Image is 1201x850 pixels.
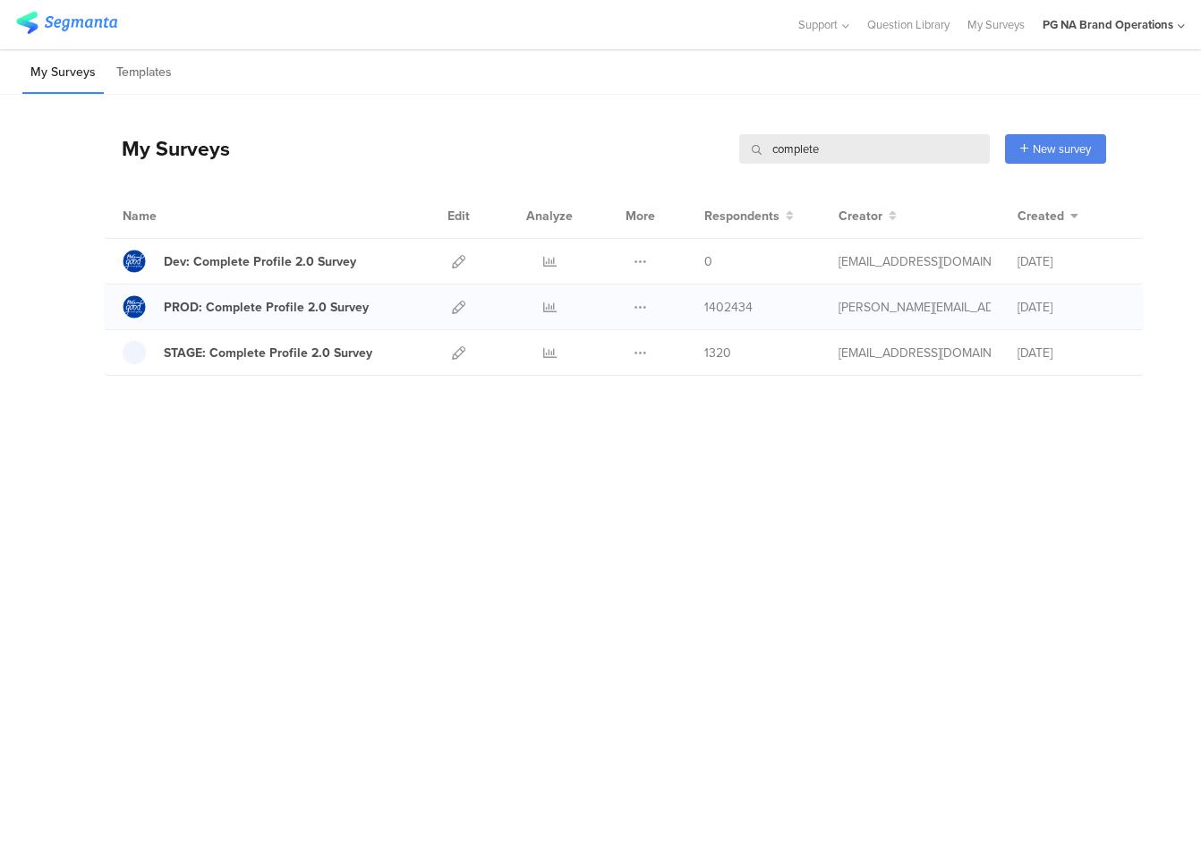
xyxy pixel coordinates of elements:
[739,134,990,164] input: Survey Name, Creator...
[164,298,369,317] div: PROD: Complete Profile 2.0 Survey
[164,252,356,271] div: Dev: Complete Profile 2.0 Survey
[704,344,731,362] span: 1320
[1018,207,1078,225] button: Created
[1018,207,1064,225] span: Created
[704,207,794,225] button: Respondents
[839,207,897,225] button: Creator
[621,193,660,238] div: More
[16,12,117,34] img: segmanta logo
[704,252,712,271] span: 0
[108,52,180,94] li: Templates
[839,298,991,317] div: chellappa.uc@pg.com
[1033,140,1091,157] span: New survey
[104,133,230,164] div: My Surveys
[123,295,369,319] a: PROD: Complete Profile 2.0 Survey
[839,252,991,271] div: varun.yadav@mindtree.com
[164,344,372,362] div: STAGE: Complete Profile 2.0 Survey
[123,341,372,364] a: STAGE: Complete Profile 2.0 Survey
[1043,16,1173,33] div: PG NA Brand Operations
[704,298,753,317] span: 1402434
[1018,344,1125,362] div: [DATE]
[839,207,882,225] span: Creator
[1018,298,1125,317] div: [DATE]
[123,207,230,225] div: Name
[798,16,838,33] span: Support
[22,52,104,94] li: My Surveys
[1018,252,1125,271] div: [DATE]
[123,250,356,273] a: Dev: Complete Profile 2.0 Survey
[704,207,779,225] span: Respondents
[839,344,991,362] div: gallup.r@pg.com
[523,193,576,238] div: Analyze
[439,193,478,238] div: Edit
